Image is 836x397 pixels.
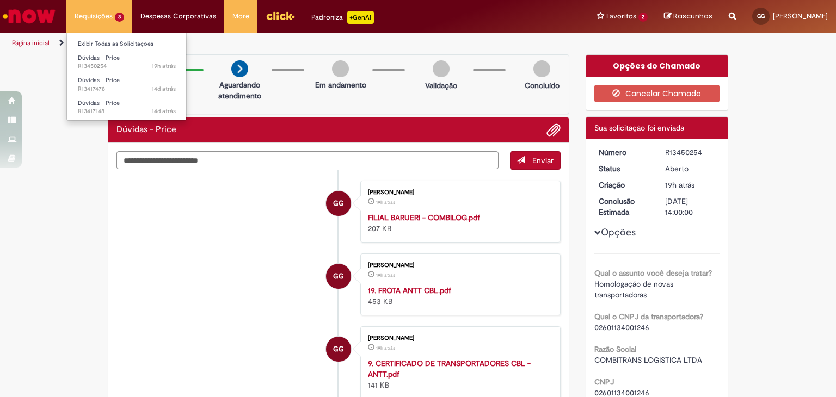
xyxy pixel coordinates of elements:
ul: Requisições [66,33,187,121]
span: Dúvidas - Price [78,99,120,107]
time: 26/08/2025 18:58:05 [152,62,176,70]
span: 19h atrás [152,62,176,70]
span: 14d atrás [152,85,176,93]
a: Página inicial [12,39,50,47]
dt: Número [591,147,657,158]
div: Gustavo Henrique Goebel [326,337,351,362]
span: 19h atrás [376,199,395,206]
span: More [232,11,249,22]
span: GG [333,190,344,216]
div: 453 KB [368,285,549,307]
span: Favoritos [606,11,636,22]
span: 14d atrás [152,107,176,115]
div: [DATE] 14:00:00 [665,196,716,218]
b: Qual o CNPJ da transportadora? [594,312,703,321]
span: Enviar [532,156,554,165]
img: arrow-next.png [231,60,248,77]
a: Aberto R13417478 : Dúvidas - Price [67,75,187,95]
a: Aberto R13417148 : Dúvidas - Price [67,97,187,117]
p: Aguardando atendimento [213,79,266,101]
div: 141 KB [368,358,549,390]
a: 19. FROTA ANTT CBL.pdf [368,286,451,295]
span: 19h atrás [376,345,395,351]
div: Gustavo Henrique Goebel [326,264,351,289]
dt: Criação [591,179,657,190]
span: R13417148 [78,107,176,116]
p: Validação [425,80,457,91]
span: COMBITRANS LOGISTICA LTDA [594,355,702,365]
time: 14/08/2025 11:22:31 [152,107,176,115]
p: +GenAi [347,11,374,24]
img: click_logo_yellow_360x200.png [266,8,295,24]
img: img-circle-grey.png [433,60,450,77]
span: R13450254 [78,62,176,71]
b: Razão Social [594,344,636,354]
span: Rascunhos [673,11,712,21]
p: Concluído [525,80,560,91]
a: 9. CERTIFICADO DE TRANSPORTADORES CBL - ANTT.pdf [368,358,531,379]
span: 19h atrás [665,180,694,190]
dt: Status [591,163,657,174]
span: [PERSON_NAME] [773,11,828,21]
time: 26/08/2025 18:57:13 [376,345,395,351]
span: 3 [115,13,124,22]
time: 14/08/2025 12:35:16 [152,85,176,93]
span: 19h atrás [376,272,395,278]
span: Dúvidas - Price [78,76,120,84]
span: GG [333,336,344,362]
h2: Dúvidas - Price Histórico de tíquete [116,125,176,135]
a: Aberto R13450254 : Dúvidas - Price [67,52,187,72]
ul: Trilhas de página [8,33,549,53]
button: Cancelar Chamado [594,85,720,102]
button: Enviar [510,151,561,170]
div: Gustavo Henrique Goebel [326,191,351,216]
div: [PERSON_NAME] [368,335,549,342]
button: Adicionar anexos [546,123,561,137]
span: R13417478 [78,85,176,94]
img: img-circle-grey.png [332,60,349,77]
img: img-circle-grey.png [533,60,550,77]
span: 2 [638,13,648,22]
b: CNPJ [594,377,614,387]
span: Requisições [75,11,113,22]
div: [PERSON_NAME] [368,189,549,196]
div: Opções do Chamado [586,55,728,77]
a: Exibir Todas as Solicitações [67,38,187,50]
div: 207 KB [368,212,549,234]
a: FILIAL BARUERI - COMBILOG.pdf [368,213,480,222]
span: Despesas Corporativas [140,11,216,22]
div: Aberto [665,163,716,174]
span: Dúvidas - Price [78,54,120,62]
div: [PERSON_NAME] [368,262,549,269]
div: Padroniza [311,11,374,24]
textarea: Digite sua mensagem aqui... [116,151,499,170]
dt: Conclusão Estimada [591,196,657,218]
p: Em andamento [315,79,366,90]
div: 26/08/2025 18:58:04 [665,179,716,190]
time: 26/08/2025 18:57:17 [376,272,395,278]
span: Sua solicitação foi enviada [594,123,684,133]
span: GG [333,263,344,289]
span: Homologação de novas transportadoras [594,279,675,300]
img: ServiceNow [1,5,57,27]
time: 26/08/2025 18:57:19 [376,199,395,206]
span: GG [757,13,765,20]
b: Qual o assunto você deseja tratar? [594,268,712,278]
a: Rascunhos [664,11,712,22]
span: 02601134001246 [594,322,649,332]
div: R13450254 [665,147,716,158]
